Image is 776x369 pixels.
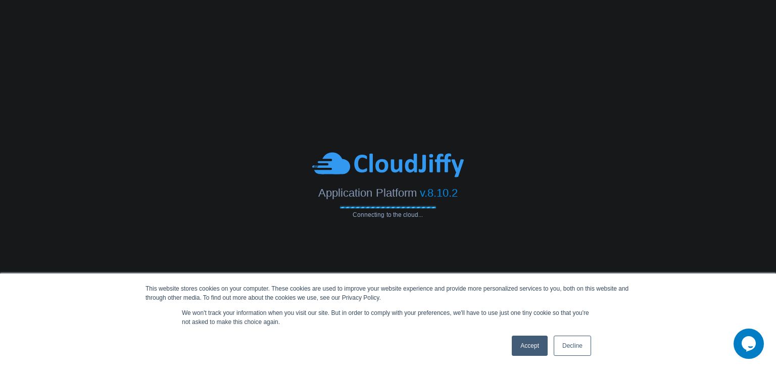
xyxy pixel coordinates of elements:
[145,284,630,302] div: This website stores cookies on your computer. These cookies are used to improve your website expe...
[318,187,416,199] span: Application Platform
[734,329,766,359] iframe: chat widget
[420,187,458,199] span: v.8.10.2
[312,151,464,179] img: CloudJiffy-Blue.svg
[340,211,436,218] span: Connecting to the cloud...
[554,336,591,356] a: Decline
[512,336,548,356] a: Accept
[182,308,594,327] p: We won't track your information when you visit our site. But in order to comply with your prefere...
